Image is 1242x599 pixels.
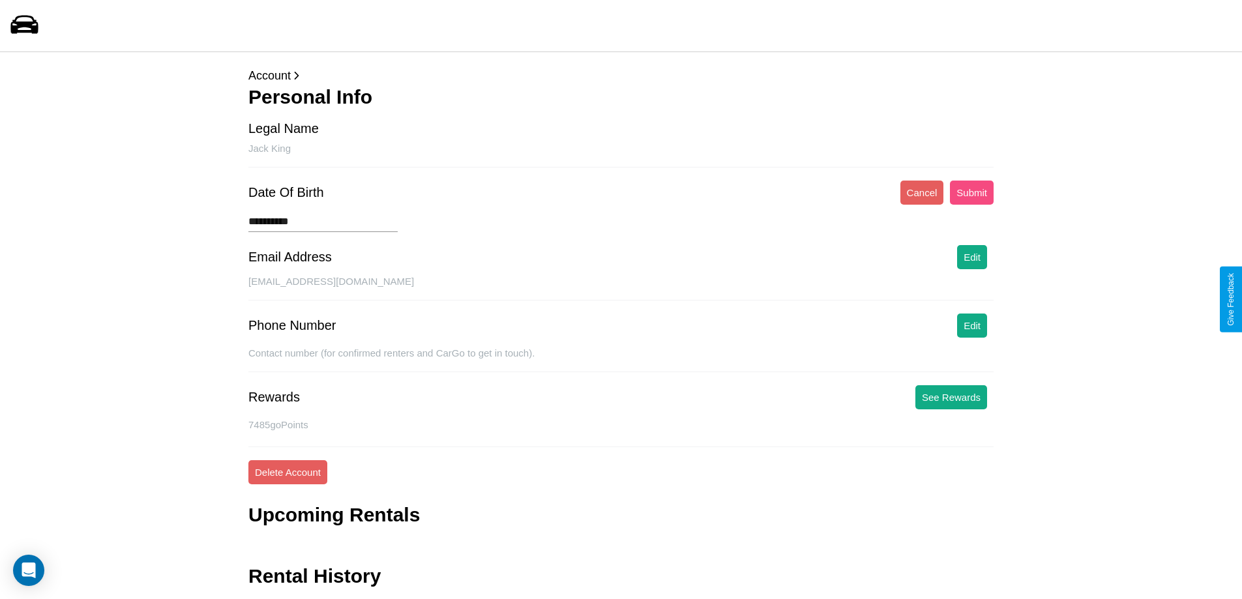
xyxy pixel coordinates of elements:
[248,250,332,265] div: Email Address
[248,416,994,433] p: 7485 goPoints
[248,565,381,587] h3: Rental History
[248,504,420,526] h3: Upcoming Rentals
[900,181,944,205] button: Cancel
[248,185,324,200] div: Date Of Birth
[1226,273,1235,326] div: Give Feedback
[248,143,994,168] div: Jack King
[957,245,987,269] button: Edit
[248,86,994,108] h3: Personal Info
[248,390,300,405] div: Rewards
[915,385,987,409] button: See Rewards
[248,276,994,300] div: [EMAIL_ADDRESS][DOMAIN_NAME]
[957,314,987,338] button: Edit
[248,318,336,333] div: Phone Number
[248,347,994,372] div: Contact number (for confirmed renters and CarGo to get in touch).
[248,460,327,484] button: Delete Account
[248,121,319,136] div: Legal Name
[248,65,994,86] p: Account
[13,555,44,586] div: Open Intercom Messenger
[950,181,994,205] button: Submit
